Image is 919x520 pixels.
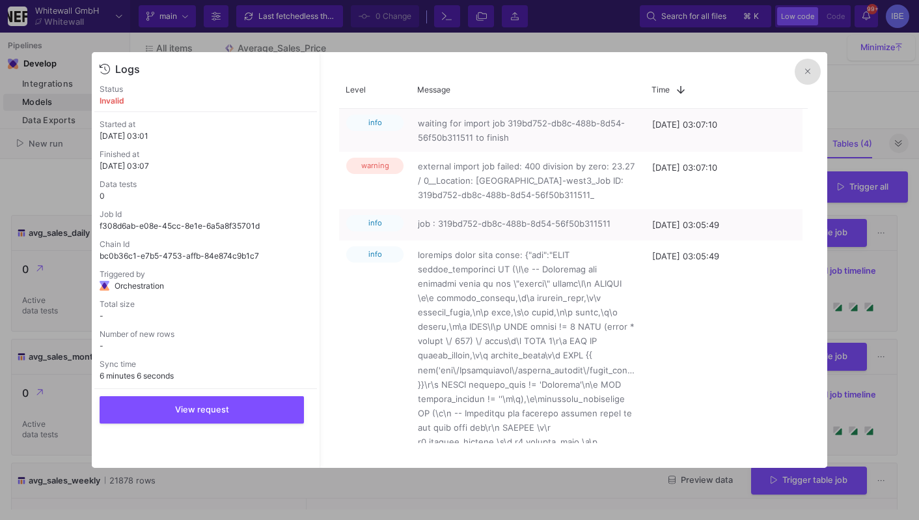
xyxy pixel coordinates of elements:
p: Finished at [100,149,312,160]
span: info [346,115,404,131]
span: warning [346,158,404,174]
p: invalid [100,95,124,107]
span: waiting for import job 319bd752-db8c-488b-8d54-56f50b311511 to finish [418,116,638,145]
span: info [346,246,404,263]
span: info [346,215,404,231]
button: View request [100,396,304,424]
p: Job Id [100,209,312,220]
p: bc0b36c1-e7b5-4753-affb-84e874c9b1c7 [100,250,312,262]
img: Orchestration logo [100,281,109,291]
p: Number of new rows [100,328,312,340]
p: Total size [100,298,312,310]
span: Orchestration [115,280,164,292]
p: Chain Id [100,238,312,250]
span: Message [417,85,450,94]
p: [DATE] 03:07 [100,160,312,172]
div: Logs [115,63,140,76]
p: 6 minutes 6 seconds [100,370,312,382]
p: [DATE] 03:01 [100,130,312,142]
p: Triggered by [100,268,312,280]
p: Sync time [100,358,312,370]
span: View request [175,405,229,414]
p: 0 [100,190,312,202]
div: [DATE] 03:07:10 [645,152,808,209]
p: Data tests [100,179,312,190]
span: external import job failed: 400 division by zero: 23.27 / 0__Location: [GEOGRAPHIC_DATA]-west3_Jo... [418,159,638,202]
p: - [100,310,312,322]
span: Time [652,85,670,94]
div: [DATE] 03:05:49 [645,209,808,240]
div: [DATE] 03:07:10 [645,109,808,152]
span: job : 319bd752-db8c-488b-8d54-56f50b311511 [418,216,638,231]
p: f308d6ab-e08e-45cc-8e1e-6a5a8f35701d [100,220,312,232]
span: Level [346,85,366,94]
p: Started at [100,119,312,130]
p: - [100,340,312,352]
p: Status [100,83,124,95]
